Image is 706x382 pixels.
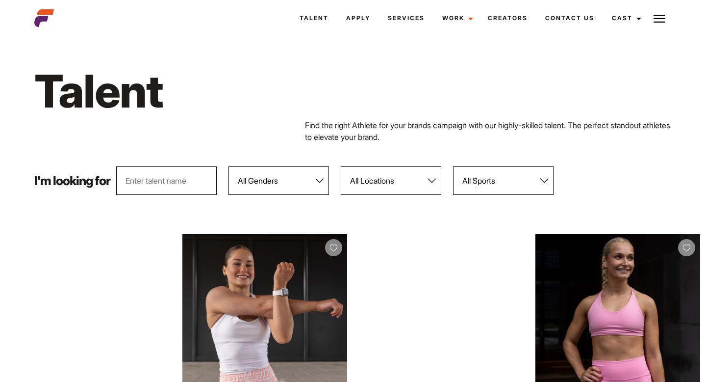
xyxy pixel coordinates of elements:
a: Work [433,5,479,31]
img: Burger icon [654,13,665,25]
h1: Talent [34,63,402,119]
input: Enter talent name [116,166,217,195]
p: I'm looking for [34,175,110,187]
a: Services [379,5,433,31]
a: Cast [603,5,647,31]
a: Talent [291,5,337,31]
p: Find the right Athlete for your brands campaign with our highly-skilled talent. The perfect stand... [305,119,672,143]
a: Contact Us [536,5,603,31]
img: cropped-aefm-brand-fav-22-square.png [34,8,54,28]
a: Creators [479,5,536,31]
a: Apply [337,5,379,31]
